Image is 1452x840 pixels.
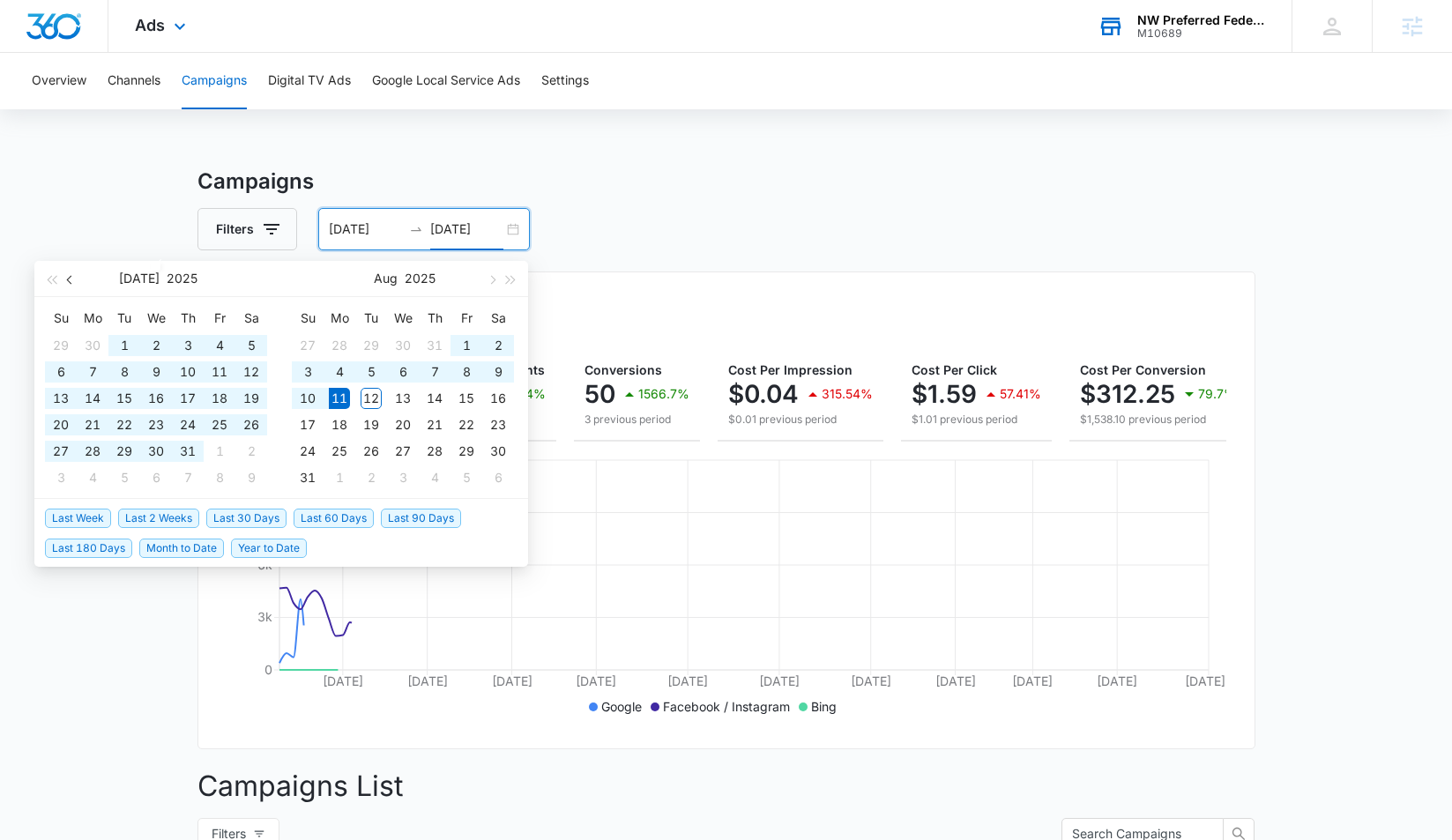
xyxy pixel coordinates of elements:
[361,335,382,356] div: 29
[456,414,477,435] div: 22
[114,441,135,462] div: 29
[1198,388,1236,400] p: 79.7%
[381,509,461,528] span: Last 90 Days
[1137,27,1266,40] div: account id
[585,380,615,408] p: 50
[292,438,324,465] td: 2025-08-24
[172,412,204,438] td: 2025-07-24
[374,261,398,296] button: Aug
[482,332,514,359] td: 2025-08-02
[45,385,77,412] td: 2025-07-13
[450,332,482,359] td: 2025-08-01
[45,465,77,491] td: 2025-08-03
[424,467,445,488] div: 4
[50,467,71,488] div: 3
[177,335,198,356] div: 3
[387,412,419,438] td: 2025-08-20
[45,304,77,332] th: Su
[638,388,689,400] p: 1566.7%
[45,438,77,465] td: 2025-07-27
[361,361,382,383] div: 5
[241,414,262,435] div: 26
[324,359,355,385] td: 2025-08-04
[197,166,1255,197] h3: Campaigns
[45,509,111,528] span: Last Week
[450,304,482,332] th: Fr
[450,385,482,412] td: 2025-08-15
[204,412,235,438] td: 2025-07-25
[292,385,324,412] td: 2025-08-10
[663,697,790,716] p: Facebook / Instagram
[108,438,140,465] td: 2025-07-29
[667,673,708,688] tspan: [DATE]
[294,509,374,528] span: Last 60 Days
[177,467,198,488] div: 7
[204,304,235,332] th: Fr
[482,465,514,491] td: 2025-09-06
[329,467,350,488] div: 1
[601,697,642,716] p: Google
[172,332,204,359] td: 2025-07-03
[108,332,140,359] td: 2025-07-01
[82,441,103,462] div: 28
[424,441,445,462] div: 28
[145,467,167,488] div: 6
[387,465,419,491] td: 2025-09-03
[585,412,689,427] p: 3 previous period
[32,53,86,109] button: Overview
[172,304,204,332] th: Th
[206,509,287,528] span: Last 30 Days
[329,441,350,462] div: 25
[450,412,482,438] td: 2025-08-22
[482,385,514,412] td: 2025-08-16
[197,208,297,250] button: Filters
[45,332,77,359] td: 2025-06-29
[1137,13,1266,27] div: account name
[108,304,140,332] th: Tu
[456,441,477,462] div: 29
[209,414,230,435] div: 25
[197,765,1255,807] p: Campaigns List
[329,361,350,383] div: 4
[419,332,450,359] td: 2025-07-31
[108,53,160,109] button: Channels
[456,335,477,356] div: 1
[82,467,103,488] div: 4
[241,388,262,409] div: 19
[50,335,71,356] div: 29
[140,332,172,359] td: 2025-07-02
[934,673,975,688] tspan: [DATE]
[45,412,77,438] td: 2025-07-20
[324,385,355,412] td: 2025-08-11
[50,388,71,409] div: 13
[419,438,450,465] td: 2025-08-28
[235,359,267,385] td: 2025-07-12
[145,388,167,409] div: 16
[235,332,267,359] td: 2025-07-05
[297,467,318,488] div: 31
[361,441,382,462] div: 26
[392,335,413,356] div: 30
[77,465,108,491] td: 2025-08-04
[235,412,267,438] td: 2025-07-26
[145,414,167,435] div: 23
[209,388,230,409] div: 18
[355,465,387,491] td: 2025-09-02
[758,673,799,688] tspan: [DATE]
[450,438,482,465] td: 2025-08-29
[850,673,890,688] tspan: [DATE]
[209,335,230,356] div: 4
[114,467,135,488] div: 5
[361,388,382,409] div: 12
[204,359,235,385] td: 2025-07-11
[361,414,382,435] div: 19
[424,414,445,435] div: 21
[77,332,108,359] td: 2025-06-30
[177,414,198,435] div: 24
[488,388,509,409] div: 16
[177,361,198,383] div: 10
[119,261,160,296] button: [DATE]
[409,222,423,236] span: swap-right
[392,388,413,409] div: 13
[355,304,387,332] th: Tu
